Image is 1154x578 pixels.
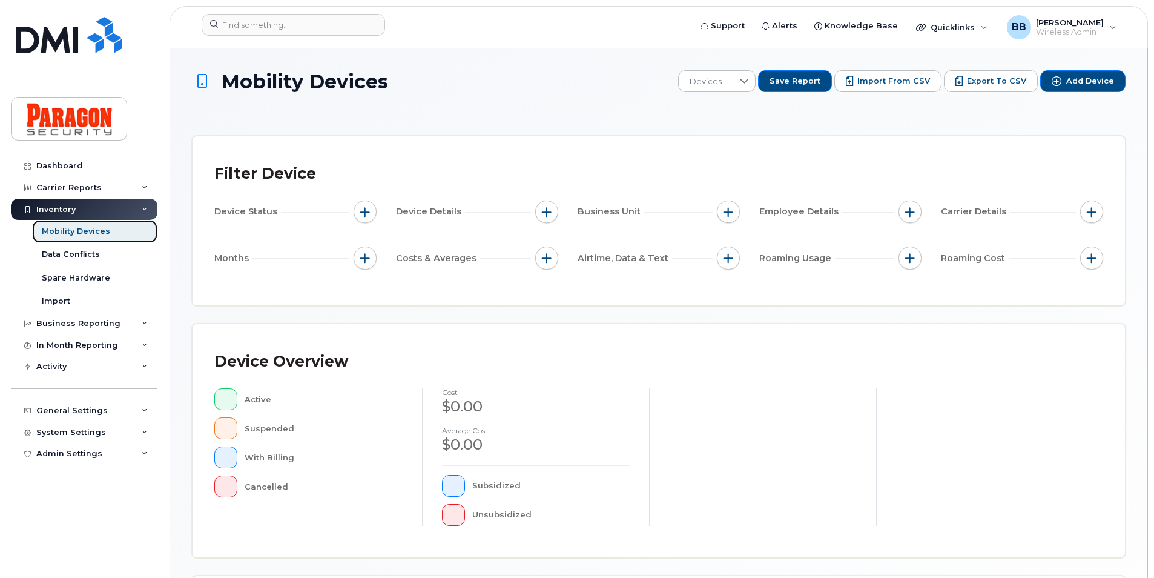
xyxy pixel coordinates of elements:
span: Mobility Devices [221,71,388,92]
div: Cancelled [245,476,403,497]
button: Add Device [1040,70,1126,92]
div: Subsidized [472,475,630,497]
button: Export to CSV [944,70,1038,92]
span: Device Status [214,205,281,218]
div: Device Overview [214,346,348,377]
div: Active [245,388,403,410]
div: Suspended [245,417,403,439]
div: $0.00 [442,396,630,417]
span: Months [214,252,252,265]
span: Devices [679,71,733,93]
h4: Average cost [442,427,630,434]
span: Business Unit [578,205,644,218]
span: Airtime, Data & Text [578,252,672,265]
div: Filter Device [214,158,316,190]
div: $0.00 [442,434,630,455]
span: Employee Details [759,205,842,218]
span: Carrier Details [941,205,1010,218]
span: Save Report [770,76,820,87]
div: Unsubsidized [472,504,630,526]
span: Costs & Averages [396,252,480,265]
span: Import from CSV [857,76,930,87]
button: Save Report [758,70,832,92]
button: Import from CSV [834,70,941,92]
span: Add Device [1066,76,1114,87]
span: Device Details [396,205,465,218]
span: Roaming Cost [941,252,1009,265]
span: Export to CSV [967,76,1026,87]
h4: cost [442,388,630,396]
div: With Billing [245,447,403,468]
span: Roaming Usage [759,252,835,265]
